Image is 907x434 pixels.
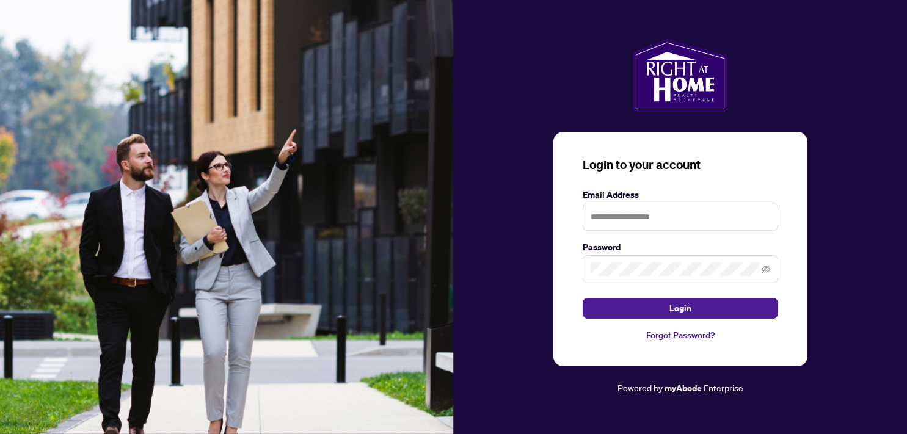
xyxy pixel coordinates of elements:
[583,188,778,201] label: Email Address
[583,241,778,254] label: Password
[762,265,770,273] span: eye-invisible
[669,298,691,318] span: Login
[583,298,778,319] button: Login
[583,328,778,342] a: Forgot Password?
[617,382,663,393] span: Powered by
[583,156,778,173] h3: Login to your account
[665,382,702,395] a: myAbode
[633,39,727,112] img: ma-logo
[704,382,743,393] span: Enterprise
